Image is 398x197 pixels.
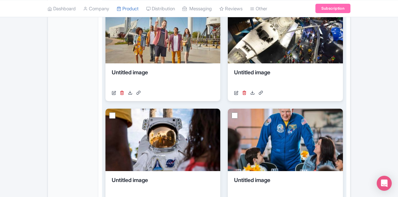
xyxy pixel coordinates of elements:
div: Untitled image [234,68,336,87]
div: Open Intercom Messenger [377,176,392,191]
div: Untitled image [234,176,336,195]
div: Untitled image [112,176,214,195]
a: Subscription [315,4,350,13]
div: Untitled image [112,68,214,87]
